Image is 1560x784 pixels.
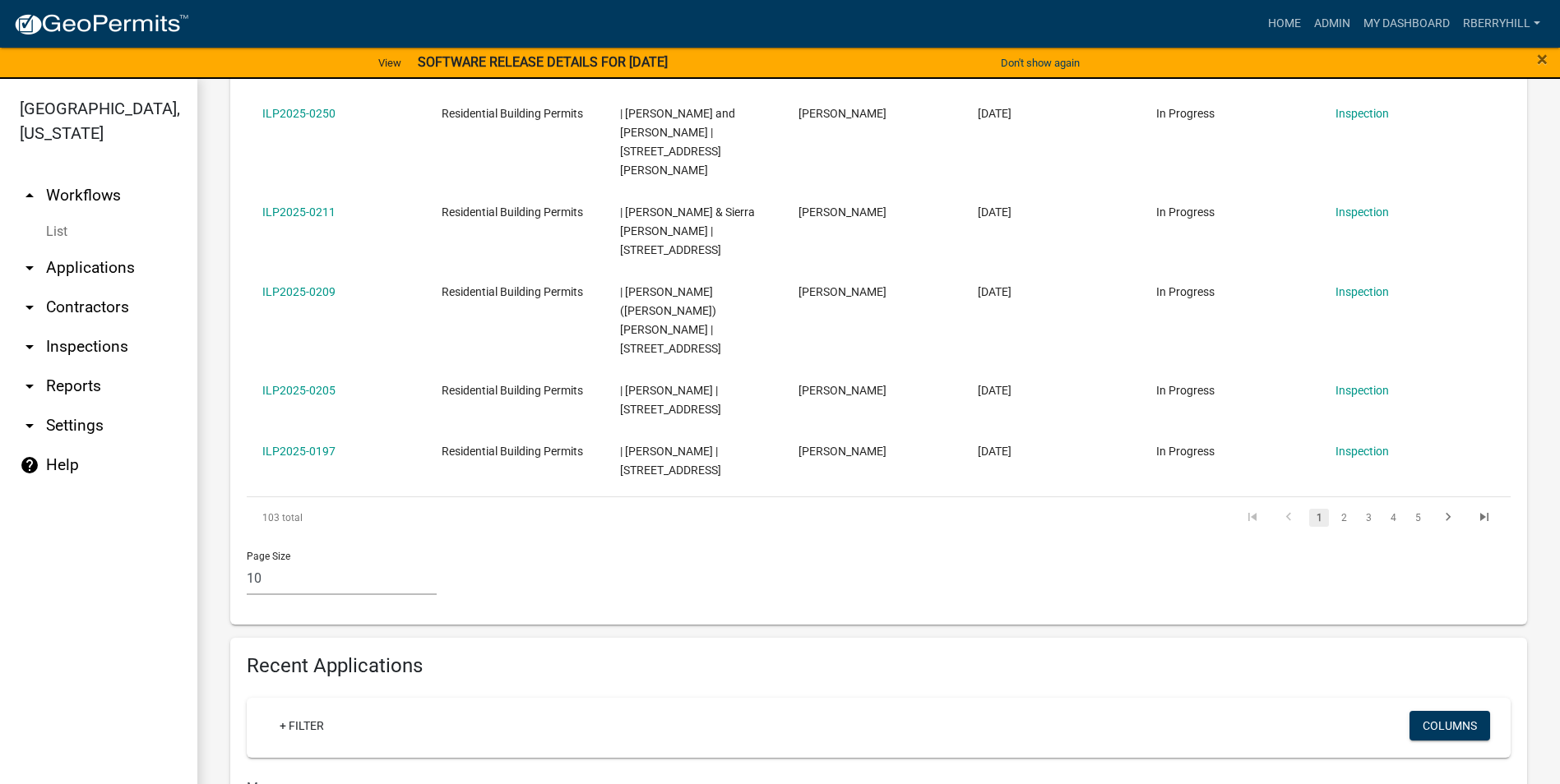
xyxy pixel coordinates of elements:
[620,384,721,416] span: | FITE, SHERRY L | 1128 W PLAINVIEW DR
[1237,509,1268,527] a: go to first page
[620,107,735,176] span: | Metzger, John and Erin | 704 E TYLER ST
[247,654,1511,678] h4: Recent Applications
[799,445,886,458] span: Pedro Barrientos
[247,497,497,538] div: 103 total
[1335,445,1389,458] a: Inspection
[1381,504,1405,532] li: page 4
[20,455,39,475] i: help
[1335,384,1389,397] a: Inspection
[442,445,583,458] span: Residential Building Permits
[1261,8,1308,39] a: Home
[1408,509,1428,527] a: 5
[418,54,668,70] strong: SOFTWARE RELEASE DETAILS FOR [DATE]
[442,107,583,120] span: Residential Building Permits
[1273,509,1304,527] a: go to previous page
[1469,509,1500,527] a: go to last page
[1309,509,1329,527] a: 1
[442,384,583,397] span: Residential Building Permits
[20,186,39,205] i: arrow_drop_up
[1331,504,1356,532] li: page 2
[1335,107,1389,120] a: Inspection
[1537,49,1548,69] button: Close
[799,205,886,219] span: Nolan Baker
[1308,8,1357,39] a: Admin
[799,107,886,120] span: Tammy Holloway
[1359,509,1378,527] a: 3
[978,445,1011,458] span: 07/31/2025
[1357,8,1456,39] a: My Dashboard
[20,297,39,317] i: arrow_drop_down
[442,205,583,219] span: Residential Building Permits
[1537,48,1548,71] span: ×
[1156,445,1215,458] span: In Progress
[620,205,755,256] span: | Stephenson, Dylan & Sierra Selleck | 2325 N HUNTINGTON RD
[978,384,1011,397] span: 08/08/2025
[1410,711,1490,740] button: Columns
[262,384,336,397] a: ILP2025-0205
[1456,8,1547,39] a: rberryhill
[266,711,337,740] a: + Filter
[1335,205,1389,219] a: Inspection
[1156,384,1215,397] span: In Progress
[20,258,39,278] i: arrow_drop_down
[442,285,583,298] span: Residential Building Permits
[1405,504,1430,532] li: page 5
[1335,285,1389,298] a: Inspection
[620,445,721,477] span: | Barrientos, Pedro | 1413 S 2ND ST
[978,285,1011,298] span: 08/13/2025
[620,285,721,354] span: | Byers, Vicky (Vicki) Lee | 207 HIGH ST
[1156,205,1215,219] span: In Progress
[1156,285,1215,298] span: In Progress
[262,445,336,458] a: ILP2025-0197
[1356,504,1381,532] li: page 3
[994,49,1086,76] button: Don't show again
[372,49,408,76] a: View
[262,107,336,120] a: ILP2025-0250
[1383,509,1403,527] a: 4
[20,416,39,436] i: arrow_drop_down
[20,376,39,396] i: arrow_drop_down
[1307,504,1331,532] li: page 1
[1156,107,1215,120] span: In Progress
[978,205,1011,219] span: 08/13/2025
[1334,509,1354,527] a: 2
[978,107,1011,120] span: 09/08/2025
[1433,509,1464,527] a: go to next page
[799,384,886,397] span: Lucus Myers
[262,285,336,298] a: ILP2025-0209
[799,285,886,298] span: Judi Shroyer
[20,337,39,357] i: arrow_drop_down
[262,205,336,219] a: ILP2025-0211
